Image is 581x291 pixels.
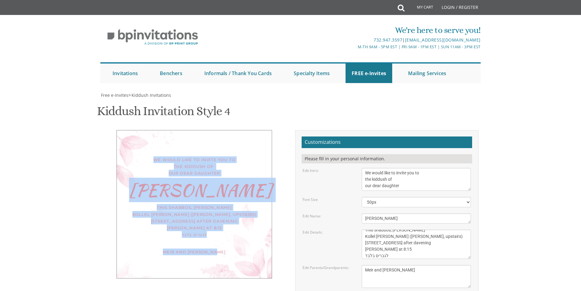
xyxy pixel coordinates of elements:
[131,92,171,98] a: Kiddush Invitations
[106,64,144,83] a: Invitations
[129,156,260,176] div: We would like to invite you to the kiddush of our dear daughter
[303,213,321,219] label: Edit Name:
[154,64,188,83] a: Benchers
[101,92,128,98] span: Free e-Invites
[362,168,471,191] textarea: We would like to invite you to the kiddush of our dear daughter/granddaughter
[228,44,481,50] div: M-Th 9am - 5pm EST | Fri 9am - 1pm EST | Sun 11am - 3pm EST
[288,64,336,83] a: Specialty Items
[129,204,260,238] div: This Shabbos, [PERSON_NAME] Kollel [PERSON_NAME] ([PERSON_NAME], upstairs) [STREET_ADDRESS] after...
[303,168,319,173] label: Edit Intro:
[346,64,392,83] a: FREE e-Invites
[362,230,471,259] textarea: This Shabbos, Parshas Vayigash at our home [STREET_ADDRESS][US_STATE]
[128,92,171,98] span: >
[100,92,128,98] a: Free e-Invites
[303,265,349,270] label: Edit Parents/Grandparents:
[302,154,472,163] div: Please fill in your personal information.
[404,1,437,16] a: My Cart
[405,37,481,43] a: [EMAIL_ADDRESS][DOMAIN_NAME]
[302,136,472,148] h2: Customizations
[303,197,318,202] label: Font Size
[402,64,452,83] a: Mailing Services
[303,230,323,235] label: Edit Details:
[97,104,230,122] h1: Kiddush Invitation Style 4
[129,187,260,193] div: [PERSON_NAME]
[362,265,471,288] textarea: Meir and [PERSON_NAME] [PERSON_NAME] and [PERSON_NAME] [PERSON_NAME] and [PERSON_NAME]
[100,24,205,50] img: BP Invitation Loft
[228,24,481,36] div: We're here to serve you!
[362,213,471,224] textarea: [PERSON_NAME]
[129,249,260,255] div: Meir and [PERSON_NAME]
[374,37,402,43] a: 732.947.3597
[228,36,481,44] div: |
[198,64,278,83] a: Informals / Thank You Cards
